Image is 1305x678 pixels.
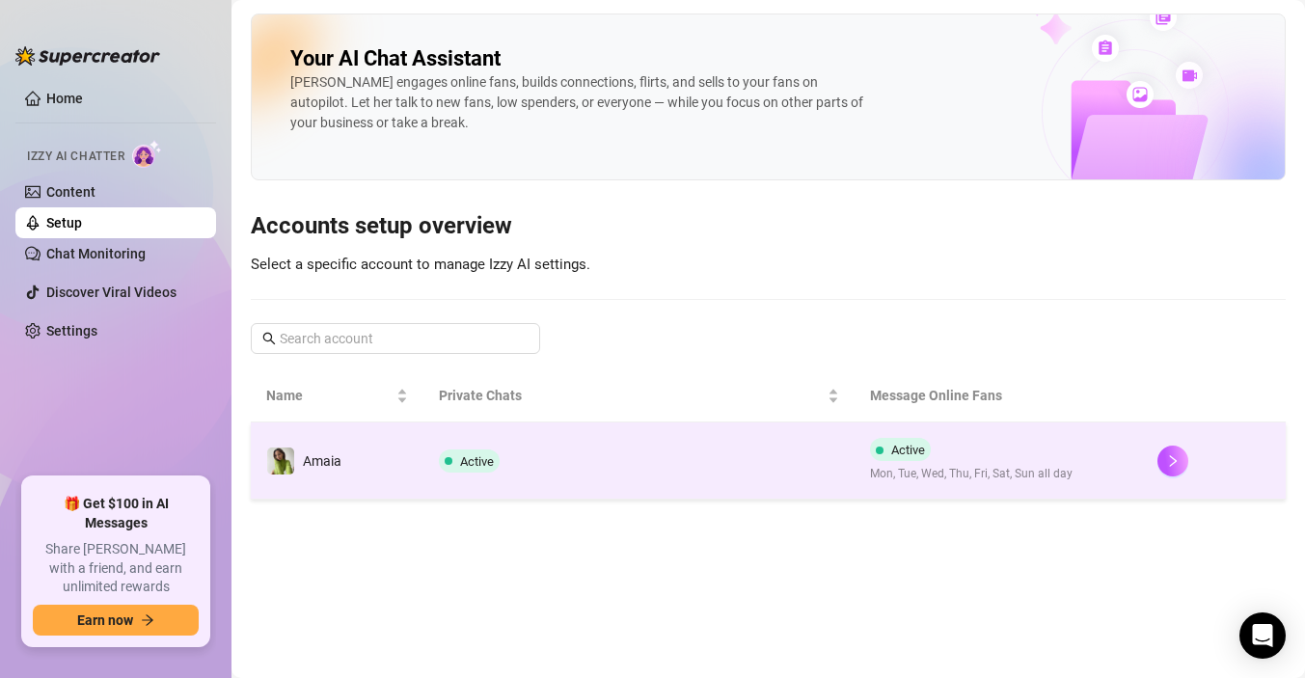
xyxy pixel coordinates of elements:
th: Private Chats [423,369,855,422]
span: right [1166,454,1180,468]
span: Amaia [303,453,341,469]
th: Message Online Fans [855,369,1142,422]
h2: Your AI Chat Assistant [290,45,501,72]
span: Izzy AI Chatter [27,148,124,166]
button: Earn nowarrow-right [33,605,199,636]
a: Content [46,184,95,200]
img: logo-BBDzfeDw.svg [15,46,160,66]
div: [PERSON_NAME] engages online fans, builds connections, flirts, and sells to your fans on autopilo... [290,72,869,133]
a: Chat Monitoring [46,246,146,261]
img: Amaia [267,447,294,475]
a: Discover Viral Videos [46,285,177,300]
h3: Accounts setup overview [251,211,1286,242]
div: Open Intercom Messenger [1239,612,1286,659]
span: Select a specific account to manage Izzy AI settings. [251,256,590,273]
span: Share [PERSON_NAME] with a friend, and earn unlimited rewards [33,540,199,597]
span: Active [460,454,494,469]
span: Name [266,385,393,406]
span: Active [891,443,925,457]
img: AI Chatter [132,140,162,168]
span: search [262,332,276,345]
th: Name [251,369,423,422]
span: arrow-right [141,613,154,627]
span: Private Chats [439,385,824,406]
a: Setup [46,215,82,231]
span: Earn now [77,612,133,628]
span: 🎁 Get $100 in AI Messages [33,495,199,532]
input: Search account [280,328,513,349]
a: Home [46,91,83,106]
a: Settings [46,323,97,339]
span: Mon, Tue, Wed, Thu, Fri, Sat, Sun all day [870,465,1073,483]
button: right [1157,446,1188,476]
